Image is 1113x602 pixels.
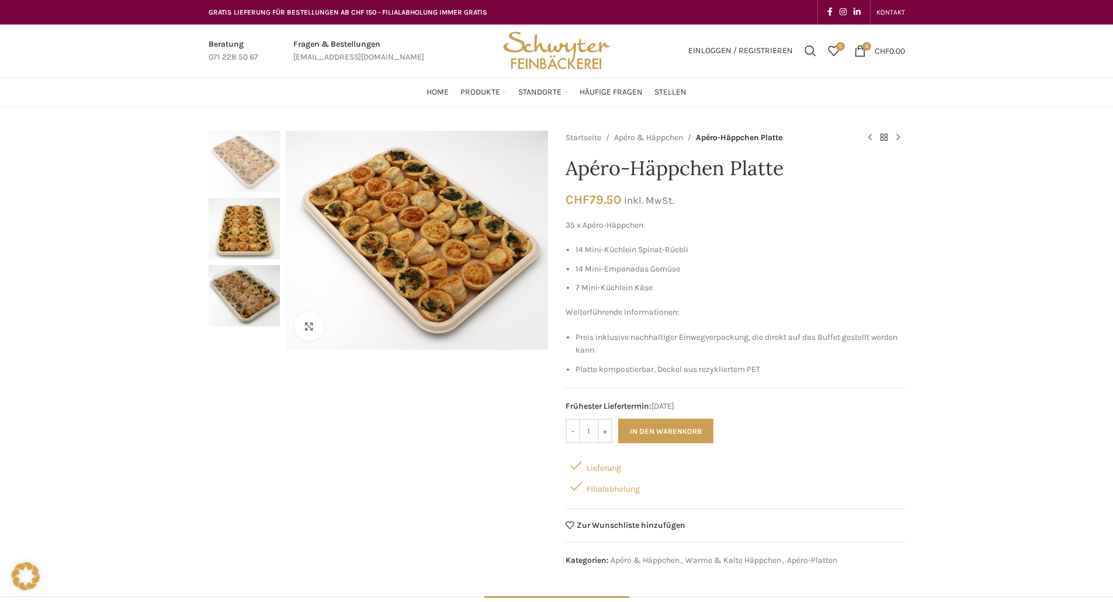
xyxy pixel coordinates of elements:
[427,87,449,98] span: Home
[566,192,621,207] bdi: 79.50
[824,4,836,20] a: Facebook social link
[836,4,850,20] a: Instagram social link
[575,281,905,294] li: 7 Mini-Küchlein Käse
[598,419,612,443] input: +
[575,331,905,357] li: Preis inklusive nachhaltiger Einwegverpackung, die direkt auf das Buffet gestellt werden kann
[518,81,568,104] a: Standorte
[518,87,561,98] span: Standorte
[575,363,905,376] li: Platte kompostierbar, Deckel aus rezykliertem PET
[614,131,683,144] a: Apéro & Häppchen
[575,263,905,276] li: 14 Mini-Empanadas Gemüse
[566,400,905,413] span: [DATE]
[624,194,674,206] small: inkl. MwSt.
[566,401,651,411] span: Frühester Liefertermin:
[848,39,911,62] a: 0 CHF0.00
[681,554,682,567] span: ,
[654,87,686,98] span: Stellen
[499,25,613,77] img: Bäckerei Schwyter
[787,555,837,565] a: Apéro-Platten
[460,81,507,104] a: Produkte
[203,81,911,104] div: Main navigation
[611,555,679,565] a: Apéro & Häppchen
[876,8,905,16] span: KONTAKT
[575,243,905,256] li: 14 Mini-Küchlein Spinat-Rüebli
[876,1,905,24] a: KONTAKT
[580,81,643,104] a: Häufige Fragen
[566,192,590,207] span: CHF
[822,39,845,62] a: 0
[566,156,905,180] h1: Apéro-Häppchen Platte
[782,554,784,567] span: ,
[566,131,851,145] nav: Breadcrumb
[580,419,598,443] input: Produktmenge
[863,131,877,145] a: Previous product
[836,42,845,51] span: 0
[460,87,500,98] span: Produkte
[862,42,871,51] span: 0
[654,81,686,104] a: Stellen
[580,87,643,98] span: Häufige Fragen
[875,46,889,55] span: CHF
[209,38,258,64] a: Infobox link
[850,4,864,20] a: Linkedin social link
[875,46,905,55] bdi: 0.00
[799,39,822,62] a: Suchen
[293,38,424,64] a: Infobox link
[427,81,449,104] a: Home
[566,419,580,443] input: -
[682,39,799,62] a: Einloggen / Registrieren
[618,419,713,443] button: In den Warenkorb
[688,47,793,55] span: Einloggen / Registrieren
[566,131,601,144] a: Startseite
[822,39,845,62] div: Meine Wunschliste
[577,521,685,530] span: Zur Wunschliste hinzufügen
[566,555,609,565] span: Kategorien:
[566,455,905,476] div: Lieferung
[685,555,781,565] a: Warme & Kalte Häppchen
[696,131,782,144] span: Apéro-Häppchen Platte
[209,8,487,16] span: GRATIS LIEFERUNG FÜR BESTELLUNGEN AB CHF 150 - FILIALABHOLUNG IMMER GRATIS
[566,306,905,319] p: Weiterführende Informationen:
[499,45,613,55] a: Site logo
[566,521,686,530] a: Zur Wunschliste hinzufügen
[871,1,911,24] div: Secondary navigation
[566,476,905,497] div: Filialabholung
[891,131,905,145] a: Next product
[566,219,905,232] p: 35 x Apéro-Häppchen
